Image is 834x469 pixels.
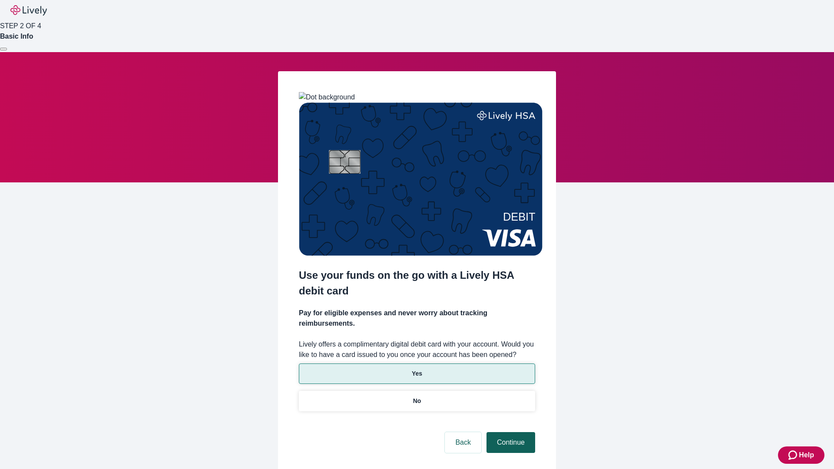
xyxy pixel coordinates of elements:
[412,369,422,378] p: Yes
[486,432,535,453] button: Continue
[788,450,799,460] svg: Zendesk support icon
[299,308,535,329] h4: Pay for eligible expenses and never worry about tracking reimbursements.
[445,432,481,453] button: Back
[299,92,355,102] img: Dot background
[778,446,824,464] button: Zendesk support iconHelp
[299,268,535,299] h2: Use your funds on the go with a Lively HSA debit card
[299,391,535,411] button: No
[799,450,814,460] span: Help
[299,363,535,384] button: Yes
[10,5,47,16] img: Lively
[299,339,535,360] label: Lively offers a complimentary digital debit card with your account. Would you like to have a card...
[299,102,543,256] img: Debit card
[413,396,421,406] p: No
